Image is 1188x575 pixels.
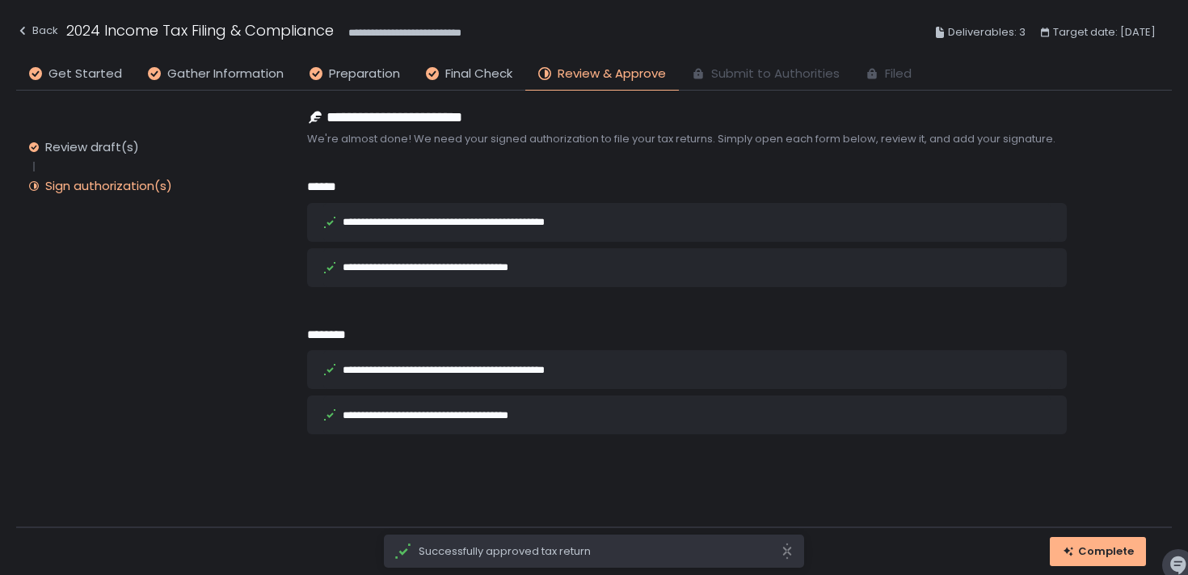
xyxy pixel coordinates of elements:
[1050,537,1146,566] button: Complete
[948,23,1026,42] span: Deliverables: 3
[66,19,334,41] h1: 2024 Income Tax Filing & Compliance
[419,544,781,559] span: Successfully approved tax return
[781,543,794,560] svg: close
[16,19,58,46] button: Back
[885,65,912,83] span: Filed
[16,21,58,40] div: Back
[1062,544,1134,559] div: Complete
[45,139,139,155] div: Review draft(s)
[329,65,400,83] span: Preparation
[711,65,840,83] span: Submit to Authorities
[1053,23,1156,42] span: Target date: [DATE]
[307,132,1067,146] span: We're almost done! We need your signed authorization to file your tax returns. Simply open each f...
[558,65,666,83] span: Review & Approve
[48,65,122,83] span: Get Started
[445,65,512,83] span: Final Check
[45,178,172,194] div: Sign authorization(s)
[167,65,284,83] span: Gather Information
